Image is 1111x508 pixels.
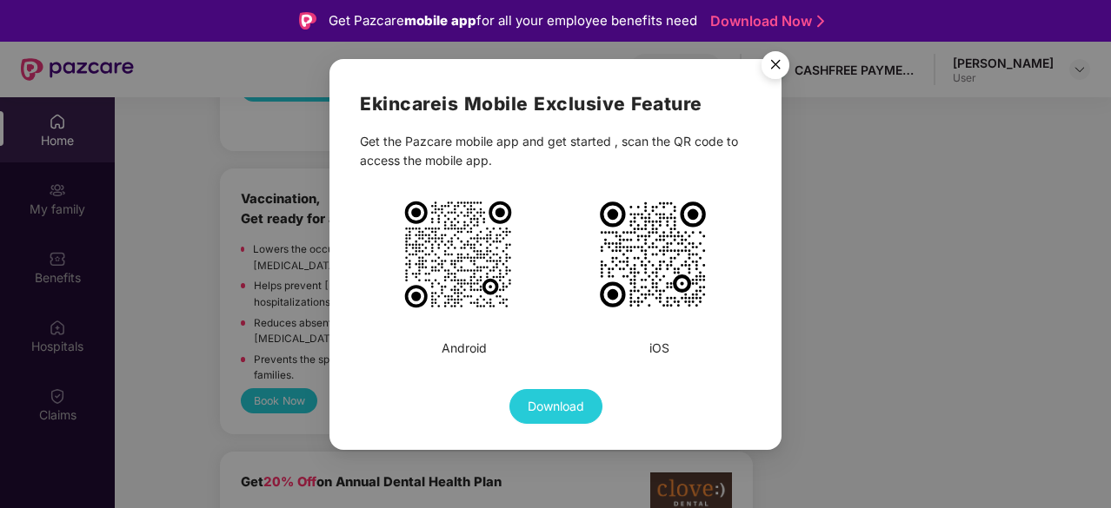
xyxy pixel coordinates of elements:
[528,397,584,416] span: Download
[751,43,800,91] img: svg+xml;base64,PHN2ZyB4bWxucz0iaHR0cDovL3d3dy53My5vcmcvMjAwMC9zdmciIHdpZHRoPSI1NiIgaGVpZ2h0PSI1Ni...
[442,339,487,358] div: Android
[710,12,819,30] a: Download Now
[329,10,697,31] div: Get Pazcare for all your employee benefits need
[817,12,824,30] img: Stroke
[596,198,709,311] img: PiA8c3ZnIHdpZHRoPSIxMDIzIiBoZWlnaHQ9IjEwMjMiIHZpZXdCb3g9Ii0xIC0xIDMxIDMxIiB4bWxucz0iaHR0cDovL3d3d...
[509,389,602,424] button: Download
[360,89,751,118] h2: Ekincare is Mobile Exclusive Feature
[360,132,751,170] div: Get the Pazcare mobile app and get started , scan the QR code to access the mobile app.
[404,12,476,29] strong: mobile app
[649,339,669,358] div: iOS
[751,43,798,89] button: Close
[402,198,515,311] img: PiA8c3ZnIHdpZHRoPSIxMDE1IiBoZWlnaHQ9IjEwMTUiIHZpZXdCb3g9Ii0xIC0xIDM1IDM1IiB4bWxucz0iaHR0cDovL3d3d...
[299,12,316,30] img: Logo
